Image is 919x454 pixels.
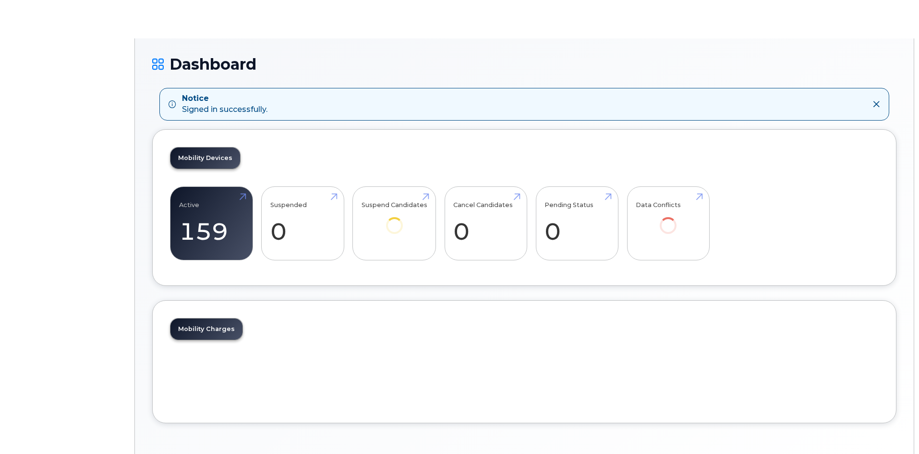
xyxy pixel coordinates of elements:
a: Suspend Candidates [362,192,427,247]
a: Cancel Candidates 0 [453,192,518,255]
h1: Dashboard [152,56,896,73]
div: Signed in successfully. [182,93,267,115]
a: Pending Status 0 [544,192,609,255]
a: Suspended 0 [270,192,335,255]
a: Mobility Devices [170,147,240,169]
a: Active 159 [179,192,244,255]
a: Mobility Charges [170,319,242,340]
a: Data Conflicts [636,192,701,247]
strong: Notice [182,93,267,104]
